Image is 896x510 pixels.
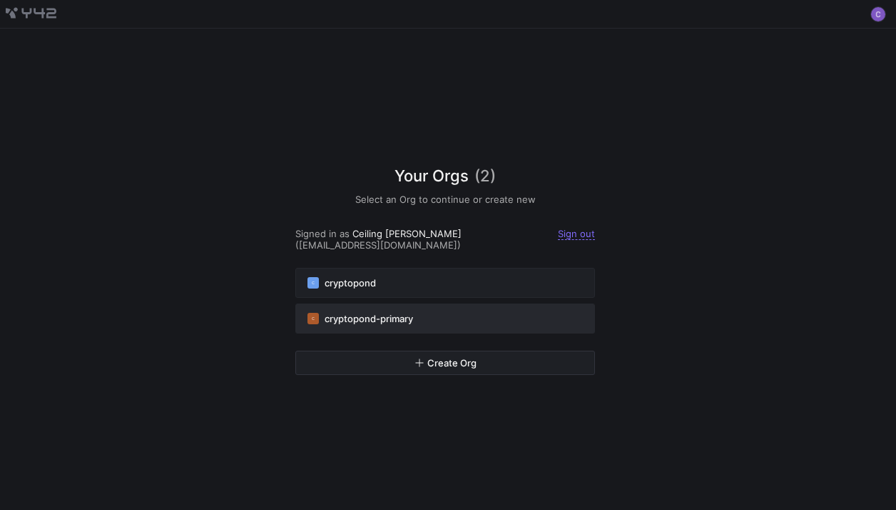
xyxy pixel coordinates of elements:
div: C [307,277,319,289]
h5: Select an Org to continue or create new [295,194,595,205]
button: Ccryptopond [295,268,595,298]
button: Create Org [295,351,595,375]
span: cryptopond-primary [325,313,413,324]
span: Signed in as [295,228,350,239]
div: C [307,313,319,324]
a: Sign out [558,228,595,240]
span: Ceiling [PERSON_NAME] [352,228,462,239]
span: Create Org [427,357,477,369]
span: Your Orgs [394,164,469,188]
span: ([EMAIL_ADDRESS][DOMAIN_NAME]) [295,239,461,251]
span: (2) [474,164,496,188]
button: Ccryptopond-primary [295,304,595,334]
button: https://lh3.googleusercontent.com/a/ACg8ocL5hHIcNgxjrjDvW2IB9Zc3OMw20Wvong8C6gpurw_crp9hOg=s96-c [870,6,887,23]
span: cryptopond [325,277,376,289]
